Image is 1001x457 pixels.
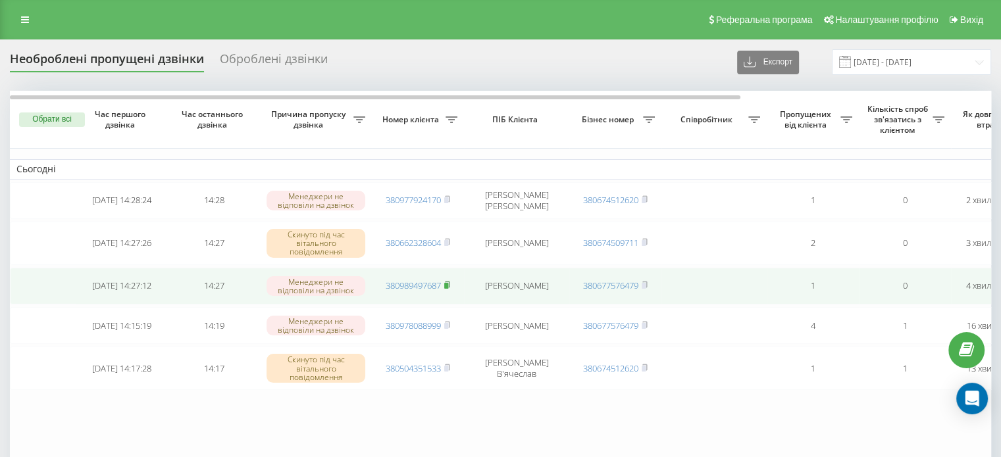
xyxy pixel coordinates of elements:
a: 380674512620 [583,194,638,206]
span: Реферальна програма [716,14,813,25]
td: [PERSON_NAME] [464,222,569,265]
div: Оброблені дзвінки [220,52,328,72]
td: 1 [859,347,951,390]
div: Менеджери не відповіли на дзвінок [267,316,365,335]
button: Обрати всі [19,112,85,127]
td: 2 [767,222,859,265]
div: Скинуто під час вітального повідомлення [267,229,365,258]
span: Співробітник [668,114,748,125]
span: Бізнес номер [576,114,643,125]
td: [DATE] 14:28:24 [76,182,168,219]
a: 380977924170 [386,194,441,206]
a: 380677576479 [583,279,638,291]
span: Причина пропуску дзвінка [267,109,353,130]
a: 380504351533 [386,362,441,374]
div: Скинуто під час вітального повідомлення [267,354,365,383]
button: Експорт [737,51,799,74]
td: 14:28 [168,182,260,219]
a: 380677576479 [583,320,638,331]
a: 380674509711 [583,237,638,249]
td: 1 [767,268,859,304]
td: 14:27 [168,268,260,304]
div: Менеджери не відповіли на дзвінок [267,191,365,210]
a: 380989497687 [386,279,441,291]
span: Час останнього дзвінка [178,109,249,130]
div: Менеджери не відповіли на дзвінок [267,276,365,296]
span: Пропущених від клієнта [773,109,840,130]
td: 0 [859,222,951,265]
td: [PERSON_NAME] [464,307,569,344]
td: 14:19 [168,307,260,344]
td: [DATE] 14:27:26 [76,222,168,265]
span: Номер клієнта [378,114,446,125]
span: Вихід [960,14,983,25]
div: Необроблені пропущені дзвінки [10,52,204,72]
td: 14:17 [168,347,260,390]
td: [DATE] 14:15:19 [76,307,168,344]
td: [PERSON_NAME] [PERSON_NAME] [464,182,569,219]
td: 1 [767,182,859,219]
td: [PERSON_NAME] [464,268,569,304]
td: 0 [859,182,951,219]
td: 1 [859,307,951,344]
a: 380674512620 [583,362,638,374]
td: 0 [859,268,951,304]
td: 14:27 [168,222,260,265]
td: [DATE] 14:17:28 [76,347,168,390]
span: Кількість спроб зв'язатись з клієнтом [865,104,933,135]
span: Час першого дзвінка [86,109,157,130]
a: 380662328604 [386,237,441,249]
div: Open Intercom Messenger [956,383,988,414]
td: [PERSON_NAME] В'ячеслав [464,347,569,390]
td: 4 [767,307,859,344]
a: 380978088999 [386,320,441,331]
span: Налаштування профілю [835,14,938,25]
span: ПІБ Клієнта [475,114,558,125]
td: 1 [767,347,859,390]
td: [DATE] 14:27:12 [76,268,168,304]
